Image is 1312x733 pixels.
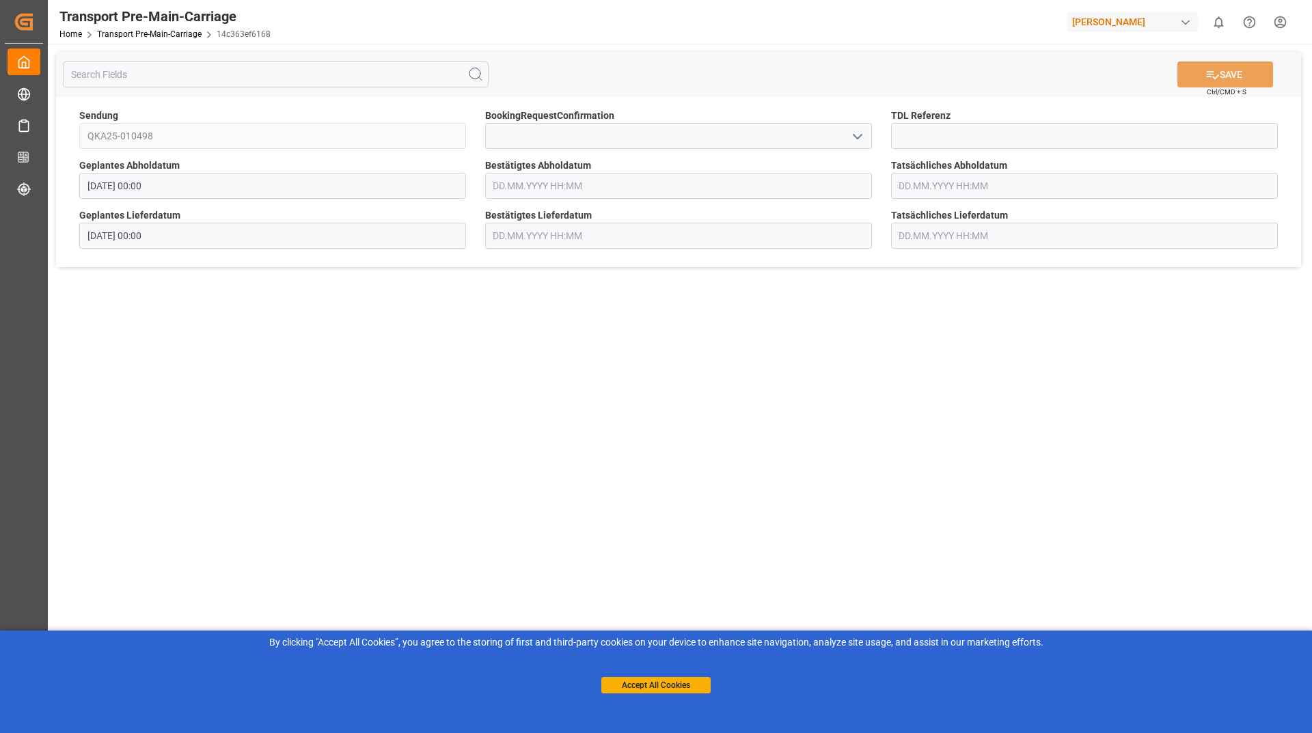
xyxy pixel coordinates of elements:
[891,173,1278,199] input: DD.MM.YYYY HH:MM
[1177,61,1273,87] button: SAVE
[79,223,466,249] input: DD.MM.YYYY HH:MM
[891,208,1008,223] span: Tatsächliches Lieferdatum
[1067,9,1203,35] button: [PERSON_NAME]
[59,29,82,39] a: Home
[79,158,180,173] span: Geplantes Abholdatum
[485,109,614,123] span: BookingRequestConfirmation
[1067,12,1198,32] div: [PERSON_NAME]
[79,173,466,199] input: DD.MM.YYYY HH:MM
[601,677,711,693] button: Accept All Cookies
[485,208,592,223] span: Bestätigtes Lieferdatum
[485,223,872,249] input: DD.MM.YYYY HH:MM
[1234,7,1265,38] button: Help Center
[63,61,489,87] input: Search Fields
[79,208,180,223] span: Geplantes Lieferdatum
[846,126,866,147] button: open menu
[79,109,118,123] span: Sendung
[485,173,872,199] input: DD.MM.YYYY HH:MM
[59,6,271,27] div: Transport Pre-Main-Carriage
[97,29,202,39] a: Transport Pre-Main-Carriage
[485,158,591,173] span: Bestätigtes Abholdatum
[891,223,1278,249] input: DD.MM.YYYY HH:MM
[1203,7,1234,38] button: show 0 new notifications
[1207,87,1246,97] span: Ctrl/CMD + S
[10,635,1302,650] div: By clicking "Accept All Cookies”, you agree to the storing of first and third-party cookies on yo...
[891,109,951,123] span: TDL Referenz
[891,158,1007,173] span: Tatsächliches Abholdatum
